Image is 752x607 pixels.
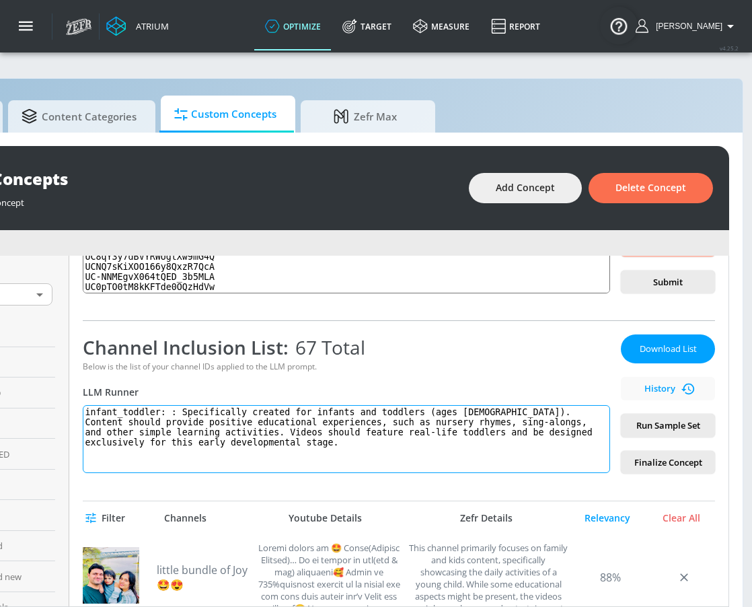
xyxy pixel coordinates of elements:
[621,451,715,474] button: Finalize Concept
[574,512,641,524] div: Relevancy
[621,334,715,363] button: Download List
[174,98,276,131] span: Custom Concepts
[621,377,715,400] button: History
[496,180,555,197] span: Add Concept
[83,361,610,372] div: Below is the list of your channel IDs applied to the LLM prompt.
[83,405,610,473] textarea: infant_toddler: : Specifically created for infants and toddlers (ages [DEMOGRAPHIC_DATA]). Conten...
[632,455,704,470] span: Finalize Concept
[636,18,739,34] button: [PERSON_NAME]
[648,512,715,524] div: Clear All
[251,512,399,524] div: Youtube Details
[402,2,480,50] a: measure
[314,100,416,133] span: Zefr Max
[106,16,169,36] a: Atrium
[469,173,582,203] button: Add Concept
[88,510,125,527] span: Filter
[157,563,251,592] a: little bundle of Joy🤩😍
[621,414,715,437] button: Run Sample Set
[600,7,638,44] button: Open Resource Center
[83,506,130,531] button: Filter
[289,334,365,360] span: 67 Total
[626,381,710,396] span: History
[83,547,139,604] img: UC5Ebv49qQbIpFjRhCcbLXNg
[83,386,610,398] div: LLM Runner
[22,100,137,133] span: Content Categories
[254,2,332,50] a: optimize
[83,234,610,294] textarea: Invalid channels: UCdb_KCQ2C_NWcQCrpFvAN5Q UC8qY3y7dBVYRWUgtXw9mG4Q UCNQ7sKiXOO166y8QxzR7QcA UC-N...
[164,512,206,524] div: Channels
[632,275,704,290] span: Submit
[621,271,715,294] button: Submit
[480,2,551,50] a: Report
[720,44,739,52] span: v 4.25.2
[332,2,402,50] a: Target
[615,180,686,197] span: Delete Concept
[632,418,704,433] span: Run Sample Set
[634,341,702,357] span: Download List
[130,20,169,32] div: Atrium
[589,173,713,203] button: Delete Concept
[650,22,722,31] span: login as: aracely.alvarenga@zefr.com
[83,334,610,360] div: Channel Inclusion List:
[406,512,567,524] div: Zefr Details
